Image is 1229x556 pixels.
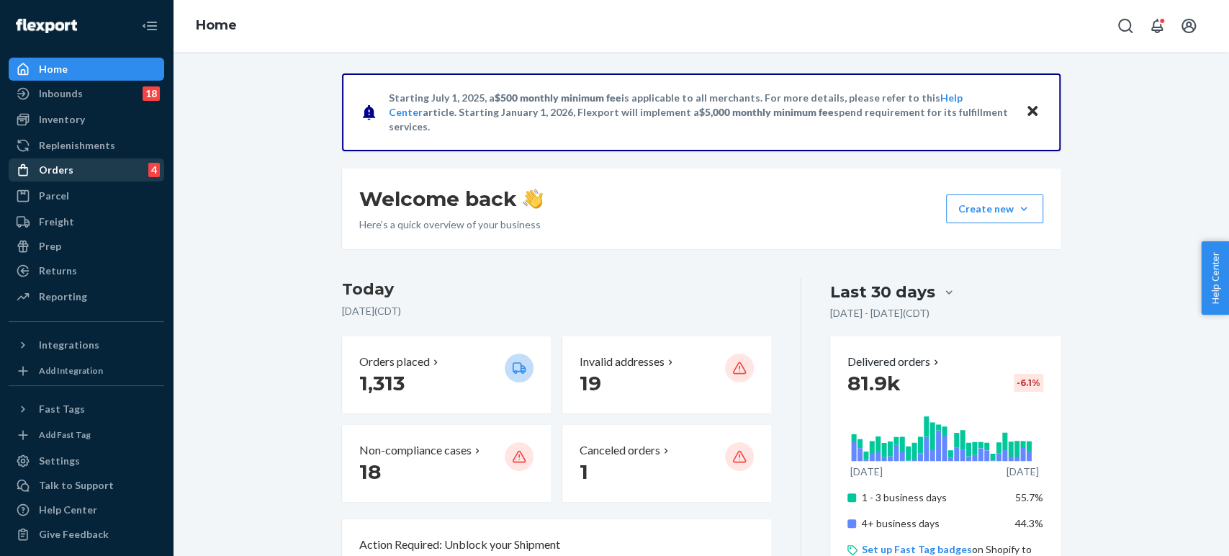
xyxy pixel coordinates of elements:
div: Last 30 days [830,281,935,303]
button: Open Search Box [1111,12,1140,40]
div: Orders [39,163,73,177]
div: 18 [143,86,160,101]
a: Home [9,58,164,81]
a: Reporting [9,285,164,308]
p: Action Required: Unblock your Shipment [359,537,560,553]
a: Inbounds18 [9,82,164,105]
a: Returns [9,259,164,282]
a: Set up Fast Tag badges [862,543,972,555]
p: [DATE] [1007,465,1039,479]
a: Talk to Support [9,474,164,497]
span: 44.3% [1015,517,1043,529]
div: Talk to Support [39,478,114,493]
span: 1 [580,459,588,484]
button: Close [1023,102,1042,122]
a: Inventory [9,108,164,131]
div: Reporting [39,290,87,304]
a: Settings [9,449,164,472]
button: Orders placed 1,313 [342,336,551,413]
img: Flexport logo [16,19,77,33]
a: Freight [9,210,164,233]
div: Help Center [39,503,97,517]
button: Integrations [9,333,164,357]
button: Create new [946,194,1043,223]
div: Give Feedback [39,527,109,542]
div: Fast Tags [39,402,85,416]
div: Returns [39,264,77,278]
span: 18 [359,459,381,484]
a: Add Integration [9,362,164,380]
a: Prep [9,235,164,258]
h3: Today [342,278,772,301]
ol: breadcrumbs [184,5,248,47]
p: Invalid addresses [580,354,665,370]
p: Here’s a quick overview of your business [359,218,543,232]
img: hand-wave emoji [523,189,543,209]
div: Add Integration [39,364,103,377]
span: 19 [580,371,601,395]
p: Non-compliance cases [359,442,472,459]
span: $500 monthly minimum fee [495,91,621,104]
span: $5,000 monthly minimum fee [699,106,834,118]
div: Replenishments [39,138,115,153]
a: Home [196,17,237,33]
div: Integrations [39,338,99,352]
div: Freight [39,215,74,229]
button: Delivered orders [847,354,942,370]
a: Add Fast Tag [9,426,164,444]
div: Parcel [39,189,69,203]
button: Canceled orders 1 [562,425,771,502]
button: Open notifications [1143,12,1171,40]
p: Starting July 1, 2025, a is applicable to all merchants. For more details, please refer to this a... [389,91,1012,134]
a: Orders4 [9,158,164,181]
p: [DATE] ( CDT ) [342,304,772,318]
a: Parcel [9,184,164,207]
a: Replenishments [9,134,164,157]
span: 1,313 [359,371,405,395]
div: Add Fast Tag [39,429,91,441]
p: [DATE] - [DATE] ( CDT ) [830,306,929,320]
p: Orders placed [359,354,430,370]
p: 1 - 3 business days [862,490,1004,505]
p: Canceled orders [580,442,660,459]
a: Help Center [9,498,164,521]
button: Non-compliance cases 18 [342,425,551,502]
div: Settings [39,454,80,468]
div: Prep [39,239,61,254]
button: Close Navigation [135,12,164,40]
button: Give Feedback [9,523,164,546]
div: Inventory [39,112,85,127]
div: Inbounds [39,86,83,101]
div: 4 [148,163,160,177]
span: 81.9k [847,371,901,395]
h1: Welcome back [359,186,543,212]
span: 55.7% [1015,491,1043,503]
button: Help Center [1201,241,1229,315]
div: Home [39,62,68,76]
button: Open account menu [1174,12,1203,40]
button: Invalid addresses 19 [562,336,771,413]
div: -6.1 % [1014,374,1043,392]
p: 4+ business days [862,516,1004,531]
button: Fast Tags [9,398,164,421]
p: [DATE] [850,465,883,479]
